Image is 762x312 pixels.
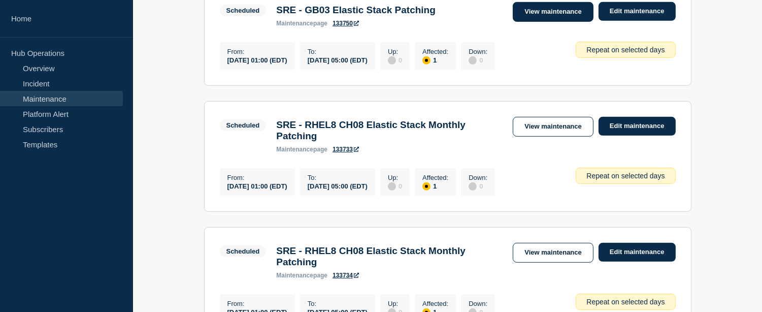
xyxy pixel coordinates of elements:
[227,181,287,190] div: [DATE] 01:00 (EDT)
[388,48,402,55] p: Up :
[469,48,487,55] p: Down :
[333,272,359,279] a: 133734
[599,2,676,21] a: Edit maintenance
[469,55,487,65] div: 0
[422,181,448,191] div: 1
[308,48,368,55] p: To :
[576,42,675,58] div: Repeat on selected days
[276,146,327,153] p: page
[276,245,503,268] h3: SRE - RHEL8 CH08 Elastic Stack Monthly Patching
[422,48,448,55] p: Affected :
[226,121,260,129] div: Scheduled
[469,181,487,191] div: 0
[469,182,477,191] div: disabled
[513,117,593,137] a: View maintenance
[388,174,402,181] p: Up :
[469,174,487,181] p: Down :
[513,243,593,263] a: View maintenance
[227,300,287,307] p: From :
[227,48,287,55] p: From :
[333,20,359,27] a: 133750
[276,20,313,27] span: maintenance
[226,247,260,255] div: Scheduled
[422,174,448,181] p: Affected :
[388,181,402,191] div: 0
[422,300,448,307] p: Affected :
[308,174,368,181] p: To :
[422,55,448,65] div: 1
[308,55,368,64] div: [DATE] 05:00 (EDT)
[469,300,487,307] p: Down :
[513,2,593,22] a: View maintenance
[227,55,287,64] div: [DATE] 01:00 (EDT)
[422,182,430,191] div: affected
[576,168,675,184] div: Repeat on selected days
[333,146,359,153] a: 133733
[276,119,503,142] h3: SRE - RHEL8 CH08 Elastic Stack Monthly Patching
[388,56,396,65] div: disabled
[599,117,676,136] a: Edit maintenance
[388,55,402,65] div: 0
[276,146,313,153] span: maintenance
[388,300,402,307] p: Up :
[308,300,368,307] p: To :
[227,174,287,181] p: From :
[276,272,313,279] span: maintenance
[599,243,676,262] a: Edit maintenance
[469,56,477,65] div: disabled
[276,272,327,279] p: page
[576,294,675,310] div: Repeat on selected days
[422,56,430,65] div: affected
[276,5,436,16] h3: SRE - GB03 Elastic Stack Patching
[276,20,327,27] p: page
[308,181,368,190] div: [DATE] 05:00 (EDT)
[388,182,396,191] div: disabled
[226,7,260,14] div: Scheduled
